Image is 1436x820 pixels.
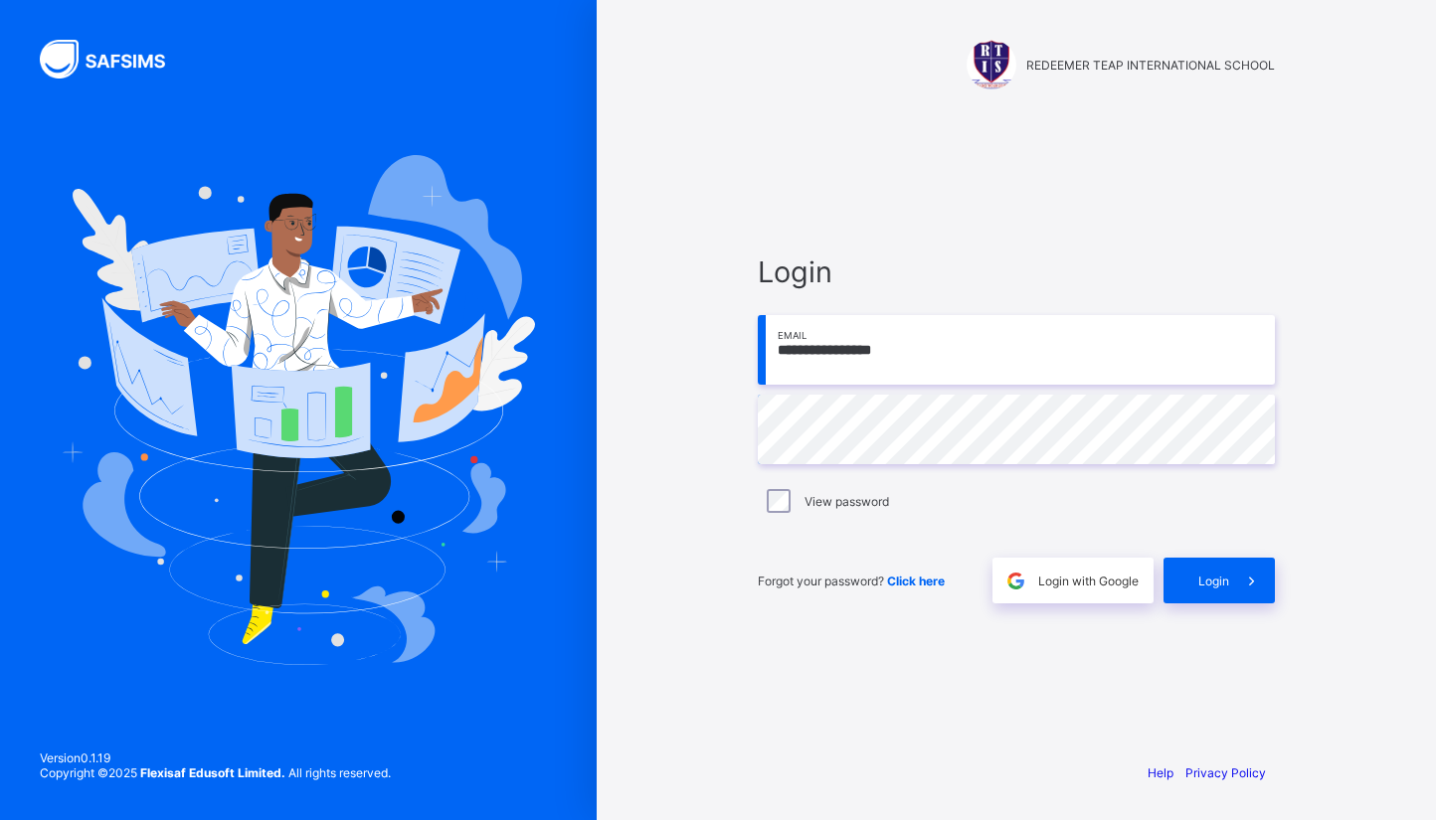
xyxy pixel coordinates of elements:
img: SAFSIMS Logo [40,40,189,79]
span: REDEEMER TEAP INTERNATIONAL SCHOOL [1026,58,1275,73]
span: Version 0.1.19 [40,750,391,765]
span: Copyright © 2025 All rights reserved. [40,765,391,780]
span: Login with Google [1038,574,1139,588]
strong: Flexisaf Edusoft Limited. [140,765,285,780]
label: View password [805,494,889,509]
a: Help [1148,765,1173,780]
img: google.396cfc9801f0270233282035f929180a.svg [1004,570,1027,592]
span: Forgot your password? [758,574,945,588]
span: Login [1198,574,1229,588]
img: Hero Image [62,155,535,664]
span: Login [758,254,1275,289]
a: Click here [887,574,945,588]
a: Privacy Policy [1185,765,1266,780]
